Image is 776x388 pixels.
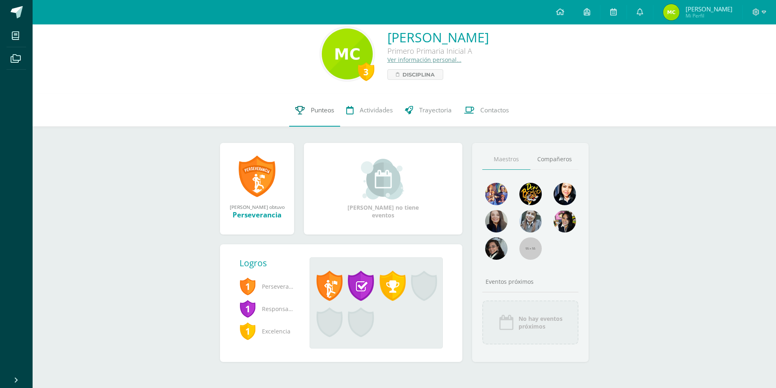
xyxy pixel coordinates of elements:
[360,106,393,114] span: Actividades
[482,278,578,285] div: Eventos próximos
[458,94,515,127] a: Contactos
[343,159,424,219] div: [PERSON_NAME] no tiene eventos
[402,70,435,79] span: Disciplina
[240,299,256,318] span: 1
[289,94,340,127] a: Punteos
[228,204,286,210] div: [PERSON_NAME] obtuvo
[519,315,563,330] span: No hay eventos próximos
[228,210,286,219] div: Perseverancia
[482,149,530,170] a: Maestros
[485,237,508,260] img: 6377130e5e35d8d0020f001f75faf696.png
[485,210,508,232] img: d23294d3298e81897bc1db09934f24d0.png
[399,94,458,127] a: Trayectoria
[240,322,256,340] span: 1
[387,56,462,64] a: Ver información personal...
[686,12,732,19] span: Mi Perfil
[340,94,399,127] a: Actividades
[240,298,297,320] span: Responsabilidad
[240,257,303,269] div: Logros
[519,183,542,205] img: 29fc2a48271e3f3676cb2cb292ff2552.png
[519,210,542,232] img: 45bd7986b8947ad7e5894cbc9b781108.png
[311,106,334,114] span: Punteos
[387,69,443,80] a: Disciplina
[387,28,489,46] a: [PERSON_NAME]
[530,149,578,170] a: Compañeros
[498,314,514,331] img: event_icon.png
[240,277,256,296] span: 1
[358,62,374,81] div: 3
[519,237,542,260] img: 55x55
[419,106,452,114] span: Trayectoria
[554,210,576,232] img: ddcb7e3f3dd5693f9a3e043a79a89297.png
[663,4,679,20] img: cc8623acd3032f6c49e2e6b2d430f85e.png
[240,275,297,298] span: Perseverancia
[686,5,732,13] span: [PERSON_NAME]
[485,183,508,205] img: 88256b496371d55dc06d1c3f8a5004f4.png
[387,46,489,56] div: Primero Primaria Inicial A
[480,106,509,114] span: Contactos
[361,159,405,199] img: event_small.png
[554,183,576,205] img: a9e99ac3eaf35f1938eeb75861af2d20.png
[240,320,297,342] span: Excelencia
[322,28,373,79] img: 3c18c276d280b33ece6336731551a020.png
